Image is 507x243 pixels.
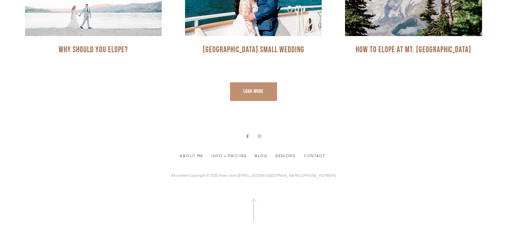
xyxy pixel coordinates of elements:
a: Contact [301,153,328,159]
a: Info + Pricing [209,153,249,159]
p: All content Copyright © 2025 Pine + Vow | [EMAIL_ADDRESS][DOMAIN_NAME] | [PHONE_NUMBER] [171,172,336,179]
h3: How to Elope at Mt. [GEOGRAPHIC_DATA] [356,44,471,56]
a: Blog [252,153,270,159]
h3: Why Should you Elope? [59,44,128,56]
h3: [GEOGRAPHIC_DATA] Small Wedding [203,44,304,56]
a: About Me [177,153,206,159]
a: Load More [230,82,277,101]
span: Load More [243,88,264,95]
a: Seniors [273,153,298,159]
